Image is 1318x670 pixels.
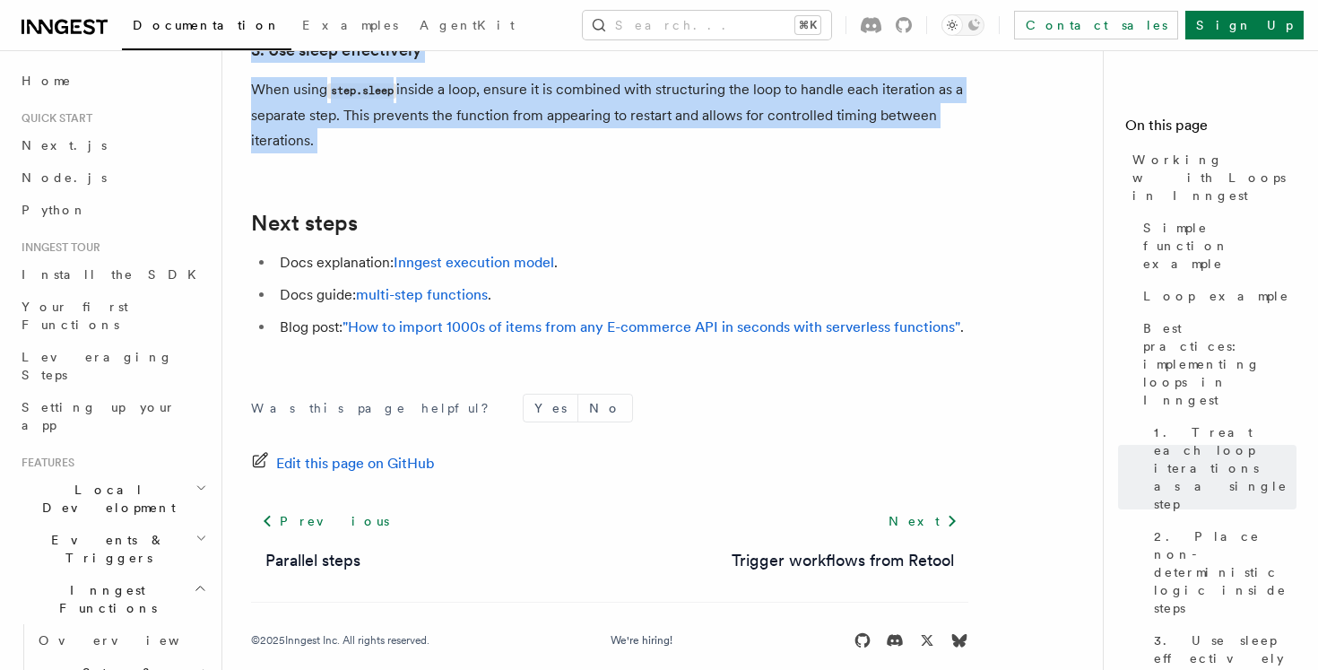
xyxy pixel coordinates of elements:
span: Inngest tour [14,240,100,255]
span: Leveraging Steps [22,350,173,382]
a: Edit this page on GitHub [251,451,435,476]
button: Toggle dark mode [941,14,984,36]
span: Install the SDK [22,267,207,282]
a: Node.js [14,161,211,194]
a: "How to import 1000s of items from any E-commerce API in seconds with serverless functions" [343,318,960,335]
a: Your first Functions [14,291,211,341]
span: Documentation [133,18,281,32]
a: Parallel steps [265,548,360,573]
a: 1. Treat each loop iterations as a single step [1147,416,1296,520]
button: Events & Triggers [14,524,211,574]
a: Setting up your app [14,391,211,441]
button: Local Development [14,474,211,524]
a: Documentation [122,5,291,50]
span: Inngest Functions [14,581,194,617]
a: 2. Place non-deterministic logic inside steps [1147,520,1296,624]
a: Inngest execution model [394,254,554,271]
a: Trigger workflows from Retool [732,548,954,573]
span: Overview [39,633,223,648]
a: Contact sales [1014,11,1178,39]
a: We're hiring! [611,633,672,648]
a: Sign Up [1185,11,1304,39]
a: Examples [291,5,409,48]
span: Examples [302,18,398,32]
li: Docs guide: . [274,283,968,308]
div: © 2025 Inngest Inc. All rights reserved. [251,633,429,648]
a: Home [14,65,211,97]
span: Best practices: implementing loops in Inngest [1143,319,1296,409]
span: Events & Triggers [14,531,195,567]
a: Leveraging Steps [14,341,211,391]
a: AgentKit [409,5,525,48]
span: Simple function example [1143,219,1296,273]
kbd: ⌘K [795,16,820,34]
a: Next [878,505,968,537]
a: Best practices: implementing loops in Inngest [1136,312,1296,416]
a: multi-step functions [356,286,488,303]
a: Working with Loops in Inngest [1125,144,1296,212]
h4: On this page [1125,115,1296,144]
span: Loop example [1143,287,1289,305]
li: Docs explanation: . [274,250,968,275]
a: Next.js [14,129,211,161]
span: 1. Treat each loop iterations as a single step [1154,423,1296,513]
span: Local Development [14,481,195,517]
a: Simple function example [1136,212,1296,280]
li: Blog post: . [274,315,968,340]
span: 2. Place non-deterministic logic inside steps [1154,527,1296,617]
code: step.sleep [327,83,396,99]
span: Working with Loops in Inngest [1132,151,1296,204]
a: Install the SDK [14,258,211,291]
span: Your first Functions [22,300,128,332]
span: Node.js [22,170,107,185]
span: Quick start [14,111,92,126]
p: Was this page helpful? [251,399,501,417]
button: Search...⌘K [583,11,831,39]
a: Loop example [1136,280,1296,312]
span: 3. Use sleep effectively [1154,631,1296,667]
span: Next.js [22,138,107,152]
button: No [578,395,632,422]
span: Edit this page on GitHub [276,451,435,476]
span: AgentKit [420,18,515,32]
a: Next steps [251,211,358,236]
p: When using inside a loop, ensure it is combined with structuring the loop to handle each iteratio... [251,77,968,153]
span: Features [14,456,74,470]
a: Overview [31,624,211,657]
button: Yes [524,395,577,422]
a: Previous [251,505,399,537]
span: Home [22,72,72,90]
a: Python [14,194,211,226]
button: Inngest Functions [14,574,211,624]
span: Python [22,203,87,217]
span: Setting up your app [22,400,176,432]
